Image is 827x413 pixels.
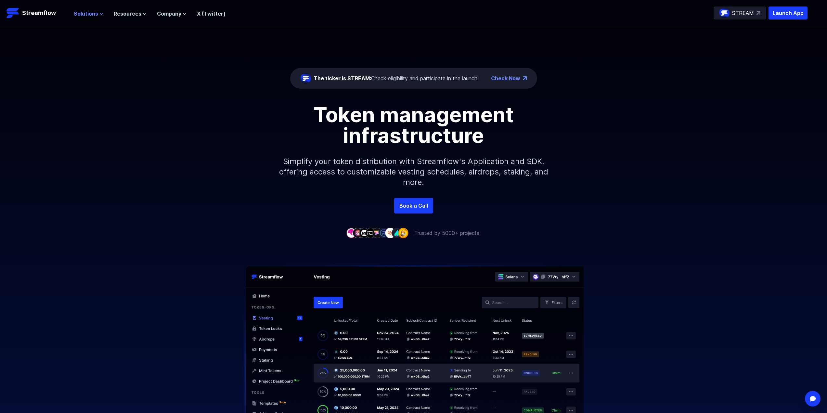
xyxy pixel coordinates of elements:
[719,8,730,18] img: streamflow-logo-circle.png
[523,76,527,80] img: top-right-arrow.png
[379,228,389,238] img: company-6
[372,228,382,238] img: company-5
[414,229,479,237] p: Trusted by 5000+ projects
[114,10,147,18] button: Resources
[353,228,363,238] img: company-2
[732,9,754,17] p: STREAM
[314,75,371,82] span: The ticker is STREAM:
[197,10,226,17] a: X (Twitter)
[157,10,187,18] button: Company
[267,104,560,146] h1: Token management infrastructure
[301,73,311,84] img: streamflow-logo-circle.png
[314,74,479,82] div: Check eligibility and participate in the launch!
[491,74,520,82] a: Check Now
[22,8,56,18] p: Streamflow
[6,6,19,19] img: Streamflow Logo
[398,228,408,238] img: company-9
[394,198,433,213] a: Book a Call
[6,6,67,19] a: Streamflow
[714,6,766,19] a: STREAM
[769,6,808,19] button: Launch App
[805,391,821,407] div: Open Intercom Messenger
[74,10,98,18] span: Solutions
[756,11,760,15] img: top-right-arrow.svg
[359,228,369,238] img: company-3
[385,228,395,238] img: company-7
[157,10,181,18] span: Company
[274,146,553,198] p: Simplify your token distribution with Streamflow's Application and SDK, offering access to custom...
[74,10,103,18] button: Solutions
[392,228,402,238] img: company-8
[346,228,356,238] img: company-1
[366,228,376,238] img: company-4
[114,10,141,18] span: Resources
